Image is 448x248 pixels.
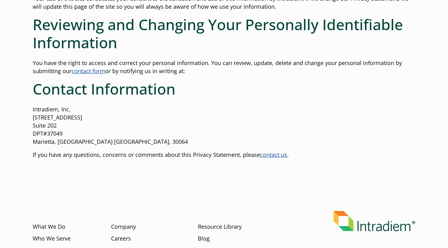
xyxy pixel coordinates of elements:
a: Blog [198,235,210,243]
a: Careers [111,235,131,243]
a: contact form [72,67,105,75]
h2: Contact Information [33,80,415,98]
p: If you have any questions, concerns or comments about this Privacy Statement, please . [33,151,415,159]
a: Resource Library [198,223,242,231]
p: Intradiem, Inc. [STREET_ADDRESS] Suite 202 DPT#37049 Marietta, [GEOGRAPHIC_DATA] [GEOGRAPHIC_DATA... [33,105,415,146]
img: Intradiem [334,211,415,231]
a: Company [111,223,136,231]
a: Link opens in a new window [260,151,287,158]
a: Who We Serve [33,235,71,243]
p: You have the right to access and correct your personal information. You can review, update, delet... [33,59,415,75]
h2: Reviewing and Changing Your Personally Identifiable Information [33,16,415,51]
a: What We Do [33,223,65,231]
